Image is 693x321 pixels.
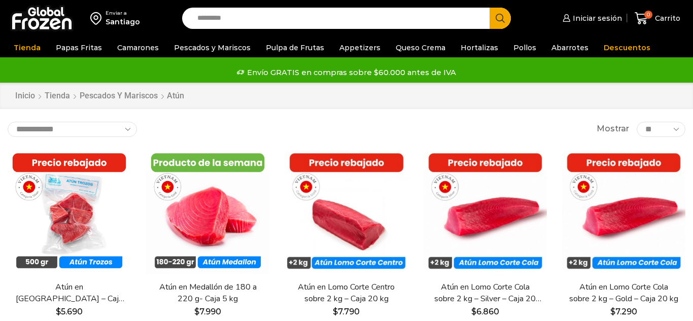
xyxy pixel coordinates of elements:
div: Enviar a [106,10,140,17]
span: $ [610,307,615,316]
a: Atún en Lomo Corte Centro sobre 2 kg – Caja 20 kg [291,281,402,305]
a: Atún en Medallón de 180 a 220 g- Caja 5 kg [152,281,263,305]
a: Pescados y Mariscos [79,90,158,102]
bdi: 7.990 [194,307,221,316]
span: $ [56,307,61,316]
span: 0 [644,11,652,19]
a: Atún en [GEOGRAPHIC_DATA] – Caja 10 kg [14,281,125,305]
a: Tienda [9,38,46,57]
div: Santiago [106,17,140,27]
img: address-field-icon.svg [90,10,106,27]
span: Carrito [652,13,680,23]
a: Iniciar sesión [560,8,622,28]
a: Tienda [44,90,71,102]
a: Papas Fritas [51,38,107,57]
bdi: 6.860 [471,307,499,316]
a: Descuentos [599,38,655,57]
a: Queso Crema [391,38,451,57]
a: 0 Carrito [632,7,683,30]
a: Hortalizas [456,38,503,57]
a: Pescados y Mariscos [169,38,256,57]
button: Search button [490,8,511,29]
span: $ [194,307,199,316]
h1: Atún [167,91,184,100]
a: Appetizers [334,38,386,57]
bdi: 7.790 [333,307,360,316]
span: $ [333,307,338,316]
nav: Breadcrumb [15,90,184,102]
a: Inicio [15,90,36,102]
bdi: 5.690 [56,307,83,316]
a: Abarrotes [546,38,594,57]
a: Atún en Lomo Corte Cola sobre 2 kg – Silver – Caja 20 kg [430,281,541,305]
a: Pollos [508,38,541,57]
span: Mostrar [597,123,629,135]
a: Camarones [112,38,164,57]
a: Pulpa de Frutas [261,38,329,57]
span: Iniciar sesión [570,13,622,23]
select: Pedido de la tienda [8,122,137,137]
span: $ [471,307,476,316]
bdi: 7.290 [610,307,637,316]
a: Atún en Lomo Corte Cola sobre 2 kg – Gold – Caja 20 kg [568,281,679,305]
